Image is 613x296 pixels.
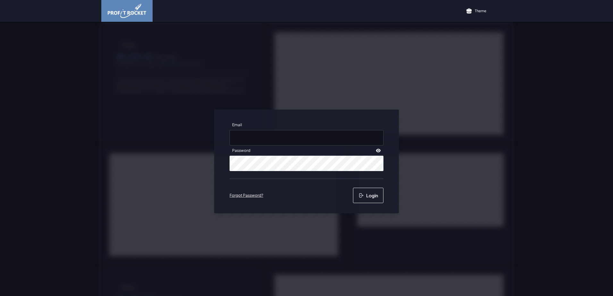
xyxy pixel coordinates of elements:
label: Password [230,145,253,156]
img: image [108,4,146,18]
label: Email [230,120,245,130]
a: Forgot Password? [230,193,263,198]
p: Theme [475,8,486,13]
button: Login [353,188,383,203]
